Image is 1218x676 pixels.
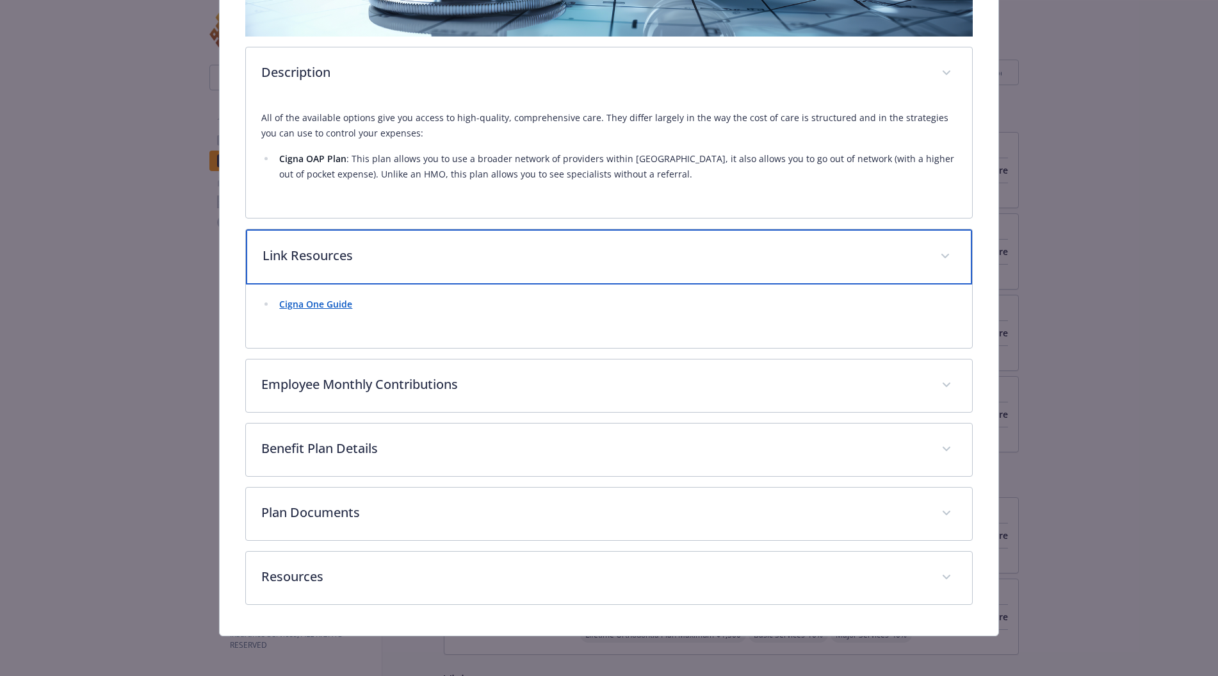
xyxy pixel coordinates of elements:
p: Resources [261,567,925,586]
div: Description [246,47,971,100]
div: Resources [246,552,971,604]
p: Plan Documents [261,503,925,522]
div: Plan Documents [246,488,971,540]
li: : This plan allows you to use a broader network of providers within [GEOGRAPHIC_DATA], it also al... [275,151,956,182]
div: Link Resources [246,229,971,284]
div: Employee Monthly Contributions [246,359,971,412]
p: All of the available options give you access to high-quality, comprehensive care. They differ lar... [261,110,956,141]
div: Description [246,100,971,218]
p: Link Resources [263,246,924,265]
p: Benefit Plan Details [261,439,925,458]
div: Benefit Plan Details [246,424,971,476]
div: Link Resources [246,284,971,349]
a: Cigna One Guide [279,298,352,310]
strong: Cigna OAP Plan [279,153,346,165]
p: Employee Monthly Contributions [261,375,925,394]
p: Description [261,63,925,82]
